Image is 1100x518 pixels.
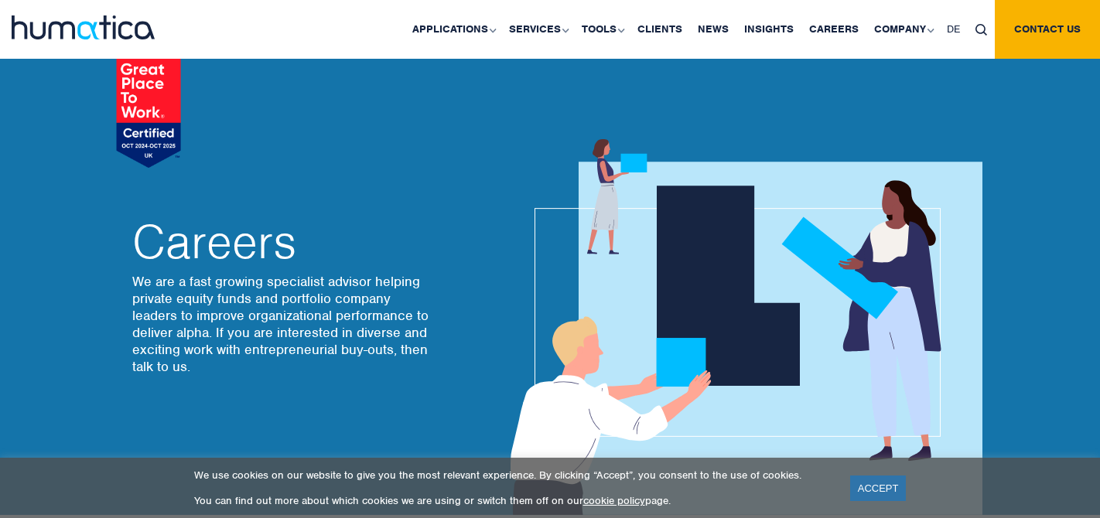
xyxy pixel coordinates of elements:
img: search_icon [975,24,987,36]
img: about_banner1 [496,139,982,515]
img: logo [12,15,155,39]
p: We are a fast growing specialist advisor helping private equity funds and portfolio company leade... [132,273,434,375]
h2: Careers [132,219,434,265]
span: DE [947,22,960,36]
p: You can find out more about which cookies we are using or switch them off on our page. [194,494,831,507]
a: ACCEPT [850,475,907,501]
p: We use cookies on our website to give you the most relevant experience. By clicking “Accept”, you... [194,469,831,482]
a: cookie policy [583,494,645,507]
